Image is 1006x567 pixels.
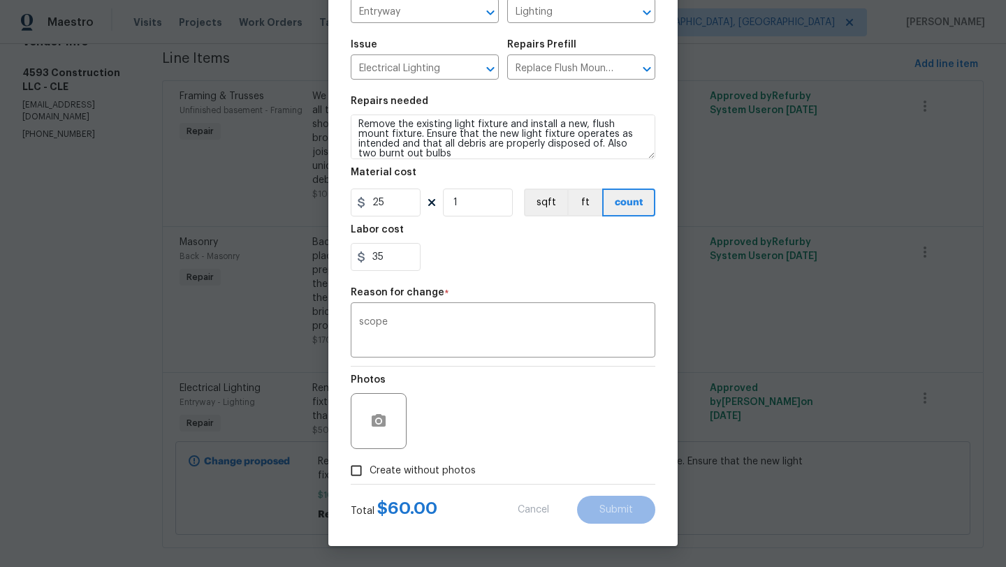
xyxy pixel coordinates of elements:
button: Open [637,59,657,79]
h5: Repairs needed [351,96,428,106]
div: Total [351,501,437,518]
span: Cancel [518,505,549,515]
h5: Photos [351,375,386,385]
h5: Repairs Prefill [507,40,576,50]
button: count [602,189,655,216]
span: Submit [599,505,633,515]
h5: Issue [351,40,377,50]
button: ft [567,189,602,216]
button: Open [637,3,657,22]
button: Open [481,3,500,22]
textarea: Remove the existing light fixture and install a new, flush mount fixture. Ensure that the new lig... [351,115,655,159]
button: Open [481,59,500,79]
h5: Reason for change [351,288,444,297]
h5: Labor cost [351,225,404,235]
textarea: scope [359,317,647,346]
h5: Material cost [351,168,416,177]
button: Submit [577,496,655,524]
span: $ 60.00 [377,500,437,517]
button: sqft [524,189,567,216]
span: Create without photos [370,464,476,478]
button: Cancel [495,496,571,524]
